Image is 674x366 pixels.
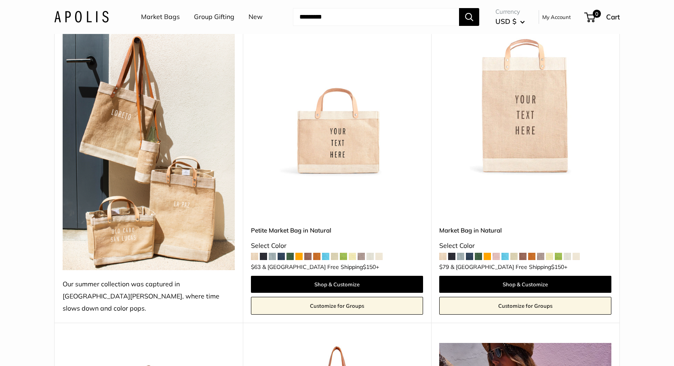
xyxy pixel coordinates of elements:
a: Customize for Groups [251,297,423,315]
span: $150 [363,263,376,271]
span: USD $ [495,17,516,25]
a: Shop & Customize [439,276,611,293]
span: & [GEOGRAPHIC_DATA] Free Shipping + [262,264,379,270]
span: $63 [251,263,261,271]
span: & [GEOGRAPHIC_DATA] Free Shipping + [451,264,567,270]
span: 0 [593,10,601,18]
img: Petite Market Bag in Natural [251,5,423,177]
span: Currency [495,6,525,17]
a: 0 Cart [585,11,620,23]
div: Our summer collection was captured in [GEOGRAPHIC_DATA][PERSON_NAME], where time slows down and c... [63,278,235,315]
button: USD $ [495,15,525,28]
a: My Account [542,12,571,22]
a: Group Gifting [194,11,234,23]
img: Market Bag in Natural [439,5,611,177]
a: Petite Market Bag in Natural [251,226,423,235]
img: Our summer collection was captured in Todos Santos, where time slows down and color pops. [63,5,235,270]
a: Shop & Customize [251,276,423,293]
a: Petite Market Bag in Naturaldescription_Effortless style that elevates every moment [251,5,423,177]
a: Market Bag in Natural [439,226,611,235]
a: Customize for Groups [439,297,611,315]
span: Cart [606,13,620,21]
span: $79 [439,263,449,271]
button: Search [459,8,479,26]
div: Select Color [439,240,611,252]
span: $150 [551,263,564,271]
a: Market Bag in NaturalMarket Bag in Natural [439,5,611,177]
a: Market Bags [141,11,180,23]
img: Apolis [54,11,109,23]
div: Select Color [251,240,423,252]
input: Search... [293,8,459,26]
a: New [249,11,263,23]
